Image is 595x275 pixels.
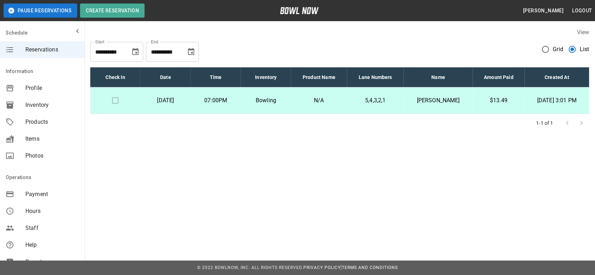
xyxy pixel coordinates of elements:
th: Time [191,67,241,87]
span: Help [25,241,79,249]
a: Privacy Policy [303,265,341,270]
th: Check In [90,67,140,87]
th: Amount Paid [473,67,525,87]
span: Photos [25,152,79,160]
span: Profile [25,84,79,92]
p: [DATE] [146,96,185,105]
th: Inventory [241,67,291,87]
span: Products [25,118,79,126]
a: Terms and Conditions [342,265,398,270]
p: [PERSON_NAME] [409,96,467,105]
p: N/A [297,96,341,105]
button: [PERSON_NAME] [520,4,566,17]
span: Inventory [25,101,79,109]
span: Grid [553,45,564,54]
p: 1-1 of 1 [536,120,553,127]
p: $13.49 [479,96,519,105]
span: Reservations [25,45,79,54]
th: Lane Numbers [347,67,404,87]
span: © 2022 BowlNow, Inc. All Rights Reserved. [197,265,303,270]
span: Staff [25,224,79,232]
span: Hours [25,207,79,215]
p: 07:00PM [196,96,235,105]
button: Pause Reservations [4,4,77,18]
th: Date [140,67,190,87]
th: Created At [525,67,589,87]
button: Create Reservation [80,4,145,18]
th: Product Name [291,67,347,87]
span: List [580,45,589,54]
span: Payment [25,190,79,198]
img: logo [280,7,319,14]
th: Name [404,67,473,87]
p: Bowling [247,96,285,105]
span: Items [25,135,79,143]
button: Logout [570,4,595,17]
p: 5,4,3,2,1 [353,96,398,105]
button: Choose date, selected date is Sep 22, 2025 [128,45,142,59]
label: View [577,29,589,36]
button: Choose date, selected date is Oct 22, 2025 [184,45,198,59]
span: Reports [25,258,79,266]
p: [DATE] 3:01 PM [530,96,584,105]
